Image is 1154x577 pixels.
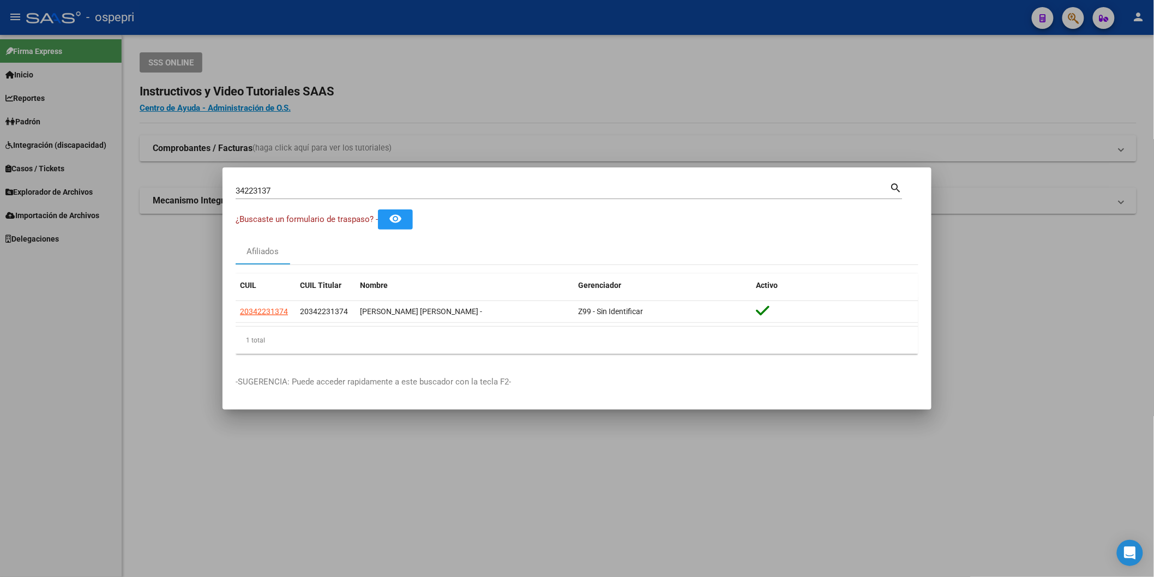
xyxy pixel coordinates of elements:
[752,274,918,297] datatable-header-cell: Activo
[356,274,574,297] datatable-header-cell: Nombre
[300,307,348,316] span: 20342231374
[240,281,256,290] span: CUIL
[578,281,621,290] span: Gerenciador
[236,327,918,354] div: 1 total
[236,376,918,388] p: -SUGERENCIA: Puede acceder rapidamente a este buscador con la tecla F2-
[360,281,388,290] span: Nombre
[247,245,279,258] div: Afiliados
[890,181,903,194] mat-icon: search
[389,212,402,225] mat-icon: remove_red_eye
[1117,540,1143,566] div: Open Intercom Messenger
[360,305,569,318] div: [PERSON_NAME] [PERSON_NAME] -
[756,281,778,290] span: Activo
[240,307,288,316] span: 20342231374
[300,281,341,290] span: CUIL Titular
[236,214,378,224] span: ¿Buscaste un formulario de traspaso? -
[574,274,752,297] datatable-header-cell: Gerenciador
[578,307,643,316] span: Z99 - Sin Identificar
[236,274,296,297] datatable-header-cell: CUIL
[296,274,356,297] datatable-header-cell: CUIL Titular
